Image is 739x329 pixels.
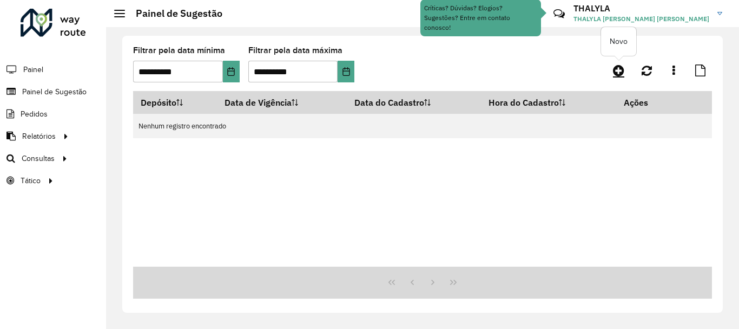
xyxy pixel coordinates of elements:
[125,8,222,20] h2: Painel de Sugestão
[22,86,87,98] span: Painel de Sugestão
[22,131,56,142] span: Relatórios
[481,91,616,114] th: Hora do Cadastro
[573,14,709,24] span: THALYLA [PERSON_NAME] [PERSON_NAME]
[133,44,225,57] label: Filtrar pela data mínima
[21,108,48,120] span: Pedidos
[133,114,712,138] td: Nenhum registro encontrado
[601,27,636,56] div: Novo
[223,61,240,82] button: Choose Date
[547,2,571,25] a: Contato Rápido
[347,91,481,114] th: Data do Cadastro
[616,91,681,114] th: Ações
[248,44,342,57] label: Filtrar pela data máxima
[22,153,55,164] span: Consultas
[133,91,217,114] th: Depósito
[338,61,354,82] button: Choose Date
[217,91,347,114] th: Data de Vigência
[573,3,709,14] h3: THALYLA
[23,64,43,75] span: Painel
[21,175,41,186] span: Tático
